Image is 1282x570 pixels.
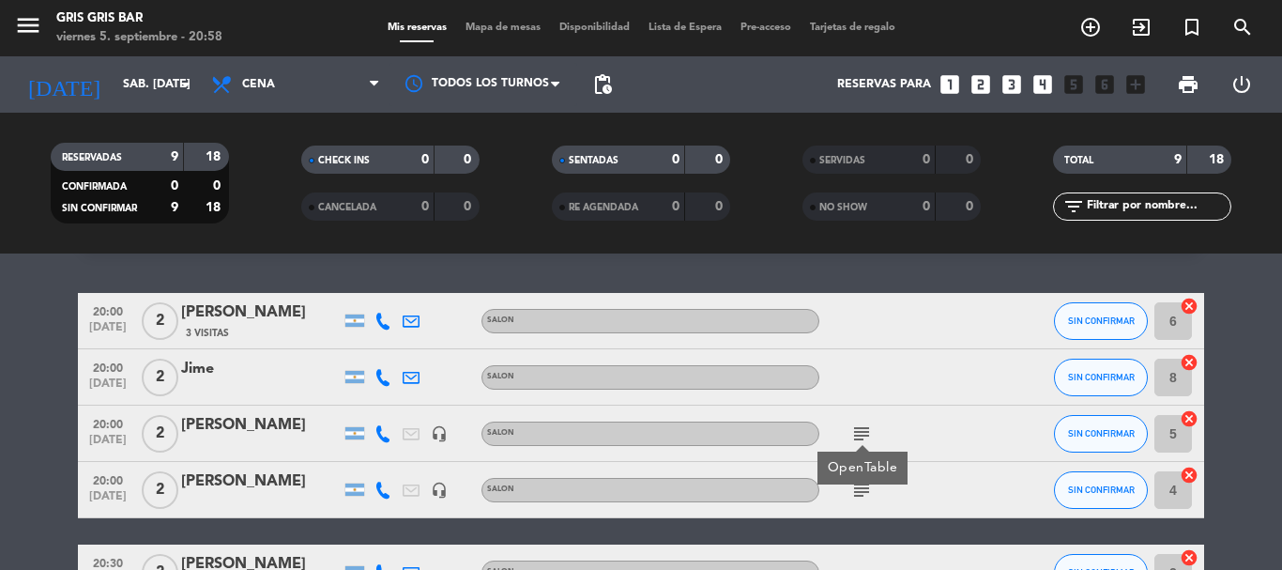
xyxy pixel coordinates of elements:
span: Cena [242,78,275,91]
i: cancel [1180,548,1198,567]
button: menu [14,11,42,46]
i: add_box [1123,72,1148,97]
span: Mis reservas [378,23,456,33]
span: 20:00 [84,469,131,490]
button: SIN CONFIRMAR [1054,302,1148,340]
input: Filtrar por nombre... [1085,196,1230,217]
span: NO SHOW [819,203,867,212]
i: looks_one [938,72,962,97]
i: subject [850,479,873,501]
i: looks_3 [1000,72,1024,97]
strong: 0 [966,200,977,213]
span: SIN CONFIRMAR [1068,428,1135,439]
strong: 0 [923,153,930,166]
strong: 0 [923,200,930,213]
span: TOTAL [1064,156,1093,165]
strong: 0 [421,200,429,213]
strong: 18 [206,201,224,214]
i: search [1231,16,1254,39]
span: SALON [487,373,514,380]
span: 2 [142,415,178,453]
i: menu [14,11,42,39]
span: SERVIDAS [819,156,865,165]
i: looks_6 [1092,72,1117,97]
strong: 0 [966,153,977,166]
span: CANCELADA [318,203,376,212]
i: cancel [1180,353,1198,372]
span: RESERVADAS [62,153,122,162]
button: SIN CONFIRMAR [1054,415,1148,453]
span: Mapa de mesas [456,23,550,33]
i: power_settings_new [1230,73,1253,96]
i: cancel [1180,297,1198,316]
i: looks_two [969,72,993,97]
strong: 9 [171,150,178,163]
div: [PERSON_NAME] [181,300,341,325]
strong: 0 [672,200,679,213]
span: SIN CONFIRMAR [1068,316,1135,326]
i: add_circle_outline [1079,16,1102,39]
strong: 18 [206,150,224,163]
i: [DATE] [14,64,114,105]
strong: 9 [1174,153,1182,166]
strong: 18 [1209,153,1228,166]
div: Jime [181,357,341,381]
span: [DATE] [84,377,131,399]
strong: 0 [171,179,178,193]
div: viernes 5. septiembre - 20:58 [56,28,222,47]
strong: 0 [213,179,224,193]
span: Lista de Espera [639,23,731,33]
div: [PERSON_NAME] [181,413,341,438]
span: 3 Visitas [186,326,229,341]
strong: 0 [464,200,475,213]
span: SALON [487,429,514,437]
span: Reservas para [837,78,931,91]
strong: 0 [464,153,475,166]
span: Pre-acceso [731,23,801,33]
span: [DATE] [84,434,131,455]
div: OpenTable [828,458,898,478]
span: SALON [487,316,514,324]
button: SIN CONFIRMAR [1054,471,1148,509]
strong: 0 [715,153,726,166]
span: 20:00 [84,356,131,377]
span: SENTADAS [569,156,618,165]
span: 2 [142,359,178,396]
span: Disponibilidad [550,23,639,33]
i: filter_list [1062,195,1085,218]
i: exit_to_app [1130,16,1152,39]
i: turned_in_not [1181,16,1203,39]
div: Gris Gris Bar [56,9,222,28]
span: pending_actions [591,73,614,96]
span: [DATE] [84,490,131,512]
span: 2 [142,302,178,340]
span: 20:00 [84,412,131,434]
i: cancel [1180,409,1198,428]
strong: 0 [421,153,429,166]
span: SIN CONFIRMAR [1068,372,1135,382]
span: SIN CONFIRMAR [62,204,137,213]
i: looks_4 [1030,72,1055,97]
div: [PERSON_NAME] [181,470,341,494]
i: headset_mic [431,425,448,442]
button: SIN CONFIRMAR [1054,359,1148,396]
strong: 0 [672,153,679,166]
span: 20:00 [84,300,131,321]
i: cancel [1180,466,1198,485]
i: headset_mic [431,482,448,499]
span: 2 [142,471,178,509]
span: [DATE] [84,321,131,343]
span: RE AGENDADA [569,203,638,212]
i: arrow_drop_down [175,73,197,96]
i: looks_5 [1061,72,1086,97]
span: CHECK INS [318,156,370,165]
span: SIN CONFIRMAR [1068,485,1135,495]
span: SALON [487,485,514,493]
strong: 0 [715,200,726,213]
i: subject [850,423,873,445]
div: LOG OUT [1214,56,1268,113]
span: CONFIRMADA [62,182,127,192]
span: print [1177,73,1199,96]
strong: 9 [171,201,178,214]
span: Tarjetas de regalo [801,23,905,33]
